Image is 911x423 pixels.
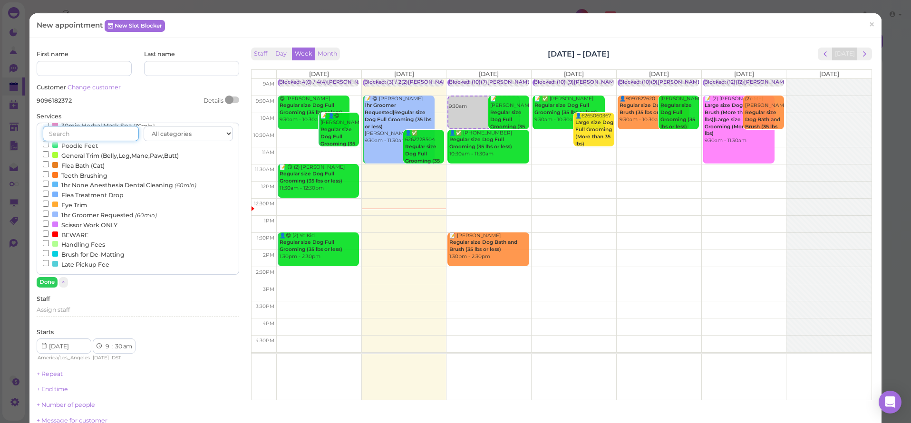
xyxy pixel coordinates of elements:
[449,130,529,158] div: 👤✅ [PHONE_NUMBER] 10:30am - 11:30am
[37,328,54,336] label: Starts
[575,113,614,162] div: 👤6265060367 10:00am - 11:00am
[449,79,570,86] div: Blocked: (10)(7)[PERSON_NAME] • appointment
[62,279,65,285] span: ×
[43,151,49,157] input: General Trim (Belly,Leg,Mane,Paw,Butt)
[405,144,440,171] b: Regular size Dog Full Grooming (35 lbs or less)
[279,79,409,86] div: Blocked: 4(6) / 4(4)[PERSON_NAME] • appointment
[857,48,872,60] button: next
[619,79,786,86] div: Blocked: (10)(9)[PERSON_NAME],[PERSON_NAME] • appointment
[43,150,179,160] label: General Trim (Belly,Leg,Mane,Paw,Butt)
[112,355,121,361] span: DST
[43,171,49,177] input: Teeth Brushing
[263,286,274,292] span: 3pm
[257,235,274,241] span: 1:30pm
[43,220,117,230] label: Scissor Work ONLY
[818,48,833,60] button: prev
[43,180,196,190] label: 1hr None Anesthesia Dental Cleaning
[320,113,359,196] div: 📝 👤😋 [PERSON_NAME] mini schnauzer , bad for grooming puppy 10:00am - 11:00am
[315,48,340,60] button: Month
[43,250,49,256] input: Brush for De-Matting
[279,96,349,124] div: 😋 [PERSON_NAME] 9:30am - 10:30am
[649,70,669,77] span: [DATE]
[280,171,342,184] b: Regular size Dog Full Grooming (35 lbs or less)
[43,120,155,130] label: 30min Herbal Mask Spa
[59,277,68,287] button: ×
[43,191,49,197] input: Flea Treatment Drop
[43,190,124,200] label: Flea Treatment Drop
[38,355,90,361] span: America/Los_Angeles
[534,79,703,86] div: Blocked: (10) (9)[PERSON_NAME] [PERSON_NAME] • appointment
[620,102,688,115] b: Regular size Dog Bath and Brush (35 lbs or less)
[279,232,359,260] div: 👤😋 (2) Ye Kid 1:30pm - 2:30pm
[405,130,444,186] div: 👤✅ 6262728504 10:30am - 11:30am
[43,230,88,240] label: BEWARE
[660,102,695,129] b: Regular size Dog Full Grooming (35 lbs or less)
[449,239,517,252] b: Regular size Dog Bath and Brush (35 lbs or less)
[105,20,165,31] a: New Slot Blocker
[37,370,63,377] a: + Repeat
[254,201,274,207] span: 12:30pm
[745,109,780,136] b: Regular size Dog Bath and Brush (35 lbs or less)
[93,355,109,361] span: [DATE]
[255,166,274,173] span: 11:30am
[704,96,775,144] div: 📝 (2) [PERSON_NAME] 9:30am - 11:30am
[68,84,121,91] a: Change customer
[43,170,107,180] label: Teeth Brushing
[263,81,274,87] span: 9am
[869,18,875,31] span: ×
[37,354,143,362] div: | |
[660,96,699,144] div: [PERSON_NAME] 9:30am - 10:30am
[479,70,499,77] span: [DATE]
[256,269,274,275] span: 2:30pm
[253,132,274,138] span: 10:30am
[292,48,315,60] button: Week
[364,96,435,144] div: 📝 😋 [PERSON_NAME] [PERSON_NAME] 9:30am - 11:30am
[37,112,61,121] label: Services
[37,385,68,393] a: + End time
[43,259,109,269] label: Late Pickup Fee
[43,160,105,170] label: Flea Bath (Cat)
[43,141,49,147] input: Poodle Feet
[37,50,68,58] label: First name
[490,96,529,152] div: 📝 [PERSON_NAME] 9:30am - 10:30am
[490,109,525,136] b: Regular size Dog Full Grooming (35 lbs or less)
[43,260,49,266] input: Late Pickup Fee
[37,97,72,104] span: 9096182372
[619,96,689,124] div: 👤9097627620 9:30am - 10:30am
[37,20,105,29] span: New appointment
[564,70,584,77] span: [DATE]
[43,126,138,141] input: Search
[43,140,98,150] label: Poodle Feet
[43,200,87,210] label: Eye Trim
[43,201,49,207] input: Eye Trim
[279,164,359,192] div: 📝 😋 (2) [PERSON_NAME] 11:30am - 12:30pm
[705,102,767,136] b: Large size Dog Bath and Brush (More than 35 lbs)|Large size Dog Full Grooming (More than 35 lbs)
[449,232,529,260] div: 📝 [PERSON_NAME] 1:30pm - 2:30pm
[261,115,274,121] span: 10am
[280,102,342,115] b: Regular size Dog Full Grooming (35 lbs or less)
[43,211,49,217] input: 1hr Groomer Requested (60min)
[270,48,292,60] button: Day
[261,183,274,190] span: 12pm
[734,70,754,77] span: [DATE]
[309,70,329,77] span: [DATE]
[264,218,274,224] span: 1pm
[394,70,414,77] span: [DATE]
[37,306,70,313] span: Assign staff
[43,161,49,167] input: Flea Bath (Cat)
[534,96,604,124] div: 📝 ✅ [PERSON_NAME] 9:30am - 10:30am
[449,136,512,150] b: Regular size Dog Full Grooming (35 lbs or less)
[745,96,784,152] div: (2) [PERSON_NAME] 9:30am - 10:30am
[704,79,826,86] div: Blocked: (12)(12)[PERSON_NAME] • appointment
[819,70,839,77] span: [DATE]
[365,102,431,129] b: 1hr Groomer Requested|Regular size Dog Full Grooming (35 lbs or less)
[43,239,105,249] label: Handling Fees
[37,83,121,92] label: Customer
[448,96,518,110] div: 9:30am
[879,391,901,413] div: Open Intercom Messenger
[43,221,49,227] input: Scissor Work ONLY
[262,320,274,327] span: 4pm
[263,252,274,258] span: 2pm
[135,212,157,219] small: (60min)
[174,182,196,189] small: (60min)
